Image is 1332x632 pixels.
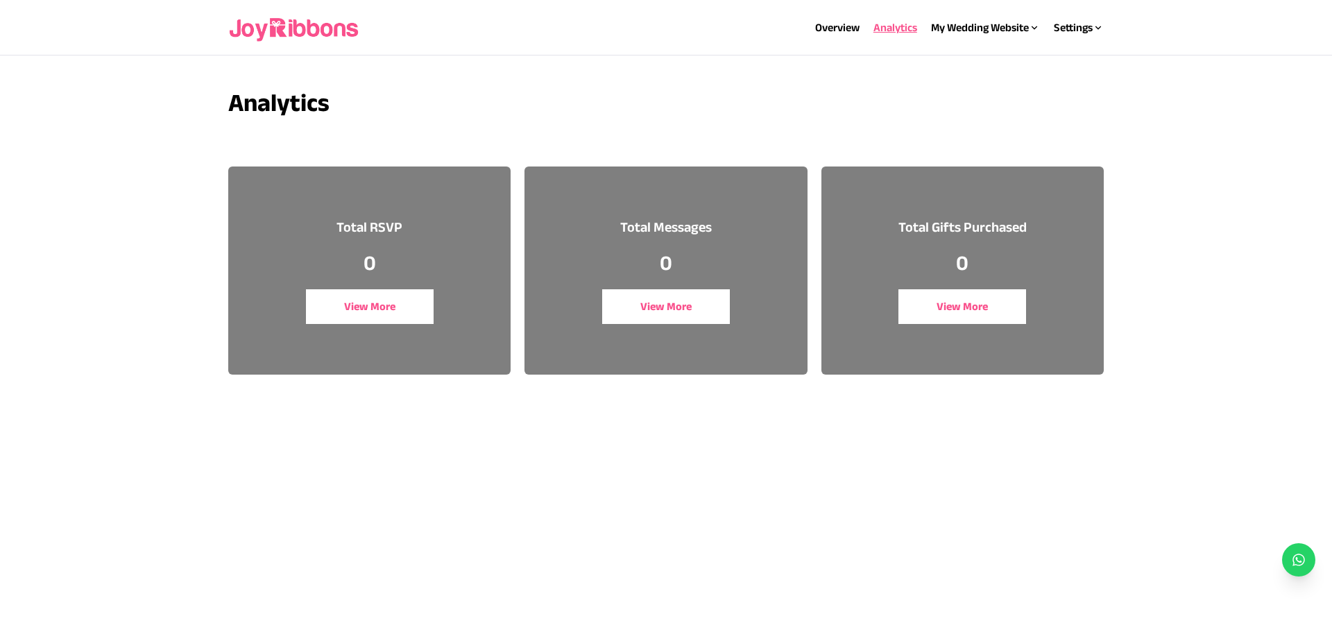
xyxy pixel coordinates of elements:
[364,250,376,275] p: 0
[956,250,968,275] p: 0
[1054,19,1104,36] div: Settings
[524,166,807,375] a: Total Messages0View More
[815,22,860,33] a: Overview
[336,217,402,237] h3: Total RSVP
[228,166,511,375] a: Total RSVP0View More
[228,6,361,50] img: joyribbons
[898,217,1027,237] h3: Total Gifts Purchased
[228,89,1104,117] h3: Analytics
[873,22,917,33] a: Analytics
[306,289,434,324] button: View More
[602,289,730,324] button: View More
[931,19,1040,36] div: My Wedding Website
[620,217,712,237] h3: Total Messages
[898,289,1026,324] button: View More
[821,166,1104,375] a: Total Gifts Purchased0View More
[660,250,672,275] p: 0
